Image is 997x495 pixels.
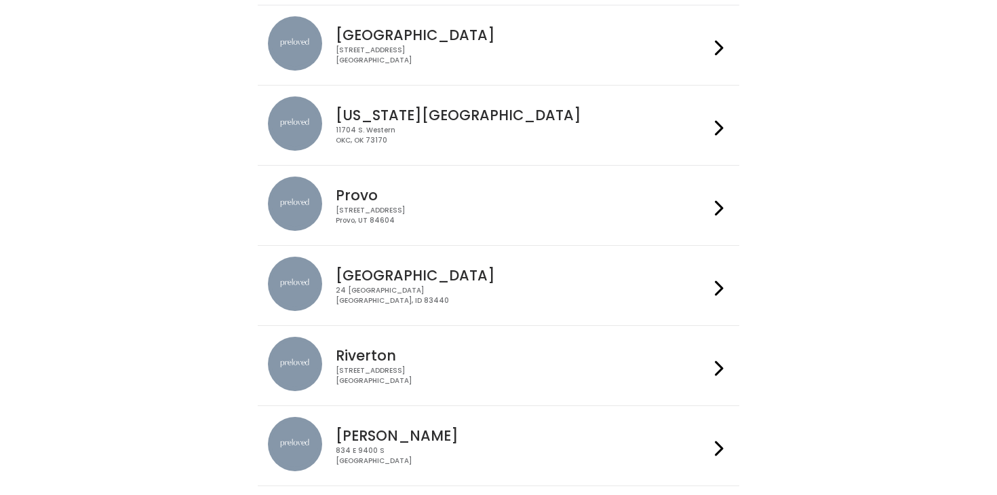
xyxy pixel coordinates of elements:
a: preloved location Riverton [STREET_ADDRESS][GEOGRAPHIC_DATA] [268,337,728,395]
div: 11704 S. Western OKC, OK 73170 [336,126,709,145]
a: preloved location [US_STATE][GEOGRAPHIC_DATA] 11704 S. WesternOKC, OK 73170 [268,96,728,154]
img: preloved location [268,16,322,71]
h4: [GEOGRAPHIC_DATA] [336,27,709,43]
a: preloved location [GEOGRAPHIC_DATA] 24 [GEOGRAPHIC_DATA][GEOGRAPHIC_DATA], ID 83440 [268,257,728,314]
h4: [US_STATE][GEOGRAPHIC_DATA] [336,107,709,123]
div: [STREET_ADDRESS] Provo, UT 84604 [336,206,709,225]
div: [STREET_ADDRESS] [GEOGRAPHIC_DATA] [336,45,709,65]
div: 24 [GEOGRAPHIC_DATA] [GEOGRAPHIC_DATA], ID 83440 [336,286,709,306]
img: preloved location [268,96,322,151]
img: preloved location [268,417,322,471]
a: preloved location [PERSON_NAME] 834 E 9400 S[GEOGRAPHIC_DATA] [268,417,728,475]
img: preloved location [268,257,322,311]
img: preloved location [268,177,322,231]
h4: [PERSON_NAME] [336,428,709,443]
a: preloved location [GEOGRAPHIC_DATA] [STREET_ADDRESS][GEOGRAPHIC_DATA] [268,16,728,74]
div: [STREET_ADDRESS] [GEOGRAPHIC_DATA] [336,366,709,386]
div: 834 E 9400 S [GEOGRAPHIC_DATA] [336,446,709,466]
h4: Riverton [336,348,709,363]
h4: Provo [336,187,709,203]
a: preloved location Provo [STREET_ADDRESS]Provo, UT 84604 [268,177,728,234]
img: preloved location [268,337,322,391]
h4: [GEOGRAPHIC_DATA] [336,268,709,283]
